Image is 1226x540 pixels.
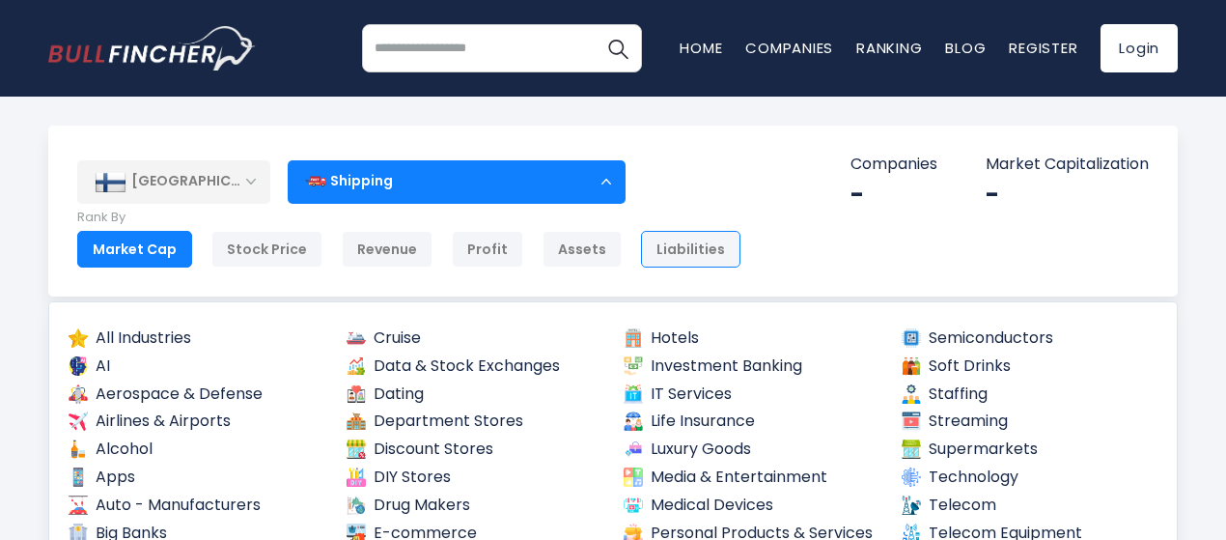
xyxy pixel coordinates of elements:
p: Market Capitalization [986,155,1149,175]
a: Login [1101,24,1178,72]
a: Medical Devices [622,494,882,518]
a: Aerospace & Defense [67,383,327,407]
a: Alcohol [67,438,327,462]
a: Go to homepage [48,26,256,71]
a: Dating [345,383,605,407]
img: bullfincher logo [48,26,256,71]
a: Register [1009,38,1077,58]
a: Supermarkets [900,438,1160,462]
a: Semiconductors [900,327,1160,351]
a: Auto - Manufacturers [67,494,327,518]
a: Streaming [900,410,1160,434]
a: Investment Banking [622,355,882,379]
a: DIY Stores [345,466,605,490]
a: Ranking [856,38,922,58]
a: Hotels [622,327,882,351]
div: Revenue [342,231,432,268]
a: Telecom [900,494,1160,518]
a: Luxury Goods [622,438,882,462]
a: Media & Entertainment [622,466,882,490]
button: Search [594,24,642,72]
a: Apps [67,466,327,490]
div: Shipping [288,159,626,204]
div: [GEOGRAPHIC_DATA] [77,160,270,203]
a: Data & Stock Exchanges [345,355,605,379]
a: Home [680,38,722,58]
a: Staffing [900,383,1160,407]
a: Soft Drinks [900,355,1160,379]
div: - [850,180,937,210]
a: IT Services [622,383,882,407]
a: Drug Makers [345,494,605,518]
div: - [986,180,1149,210]
a: Cruise [345,327,605,351]
div: Liabilities [641,231,740,268]
div: Assets [543,231,622,268]
div: Market Cap [77,231,192,268]
div: Profit [452,231,523,268]
a: Blog [945,38,986,58]
a: AI [67,355,327,379]
a: Department Stores [345,410,605,434]
a: Companies [745,38,833,58]
a: Life Insurance [622,410,882,434]
a: All Industries [67,327,327,351]
p: Companies [850,155,937,175]
a: Discount Stores [345,438,605,462]
a: Airlines & Airports [67,410,327,434]
div: Stock Price [211,231,322,268]
p: Rank By [77,210,740,226]
a: Technology [900,466,1160,490]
